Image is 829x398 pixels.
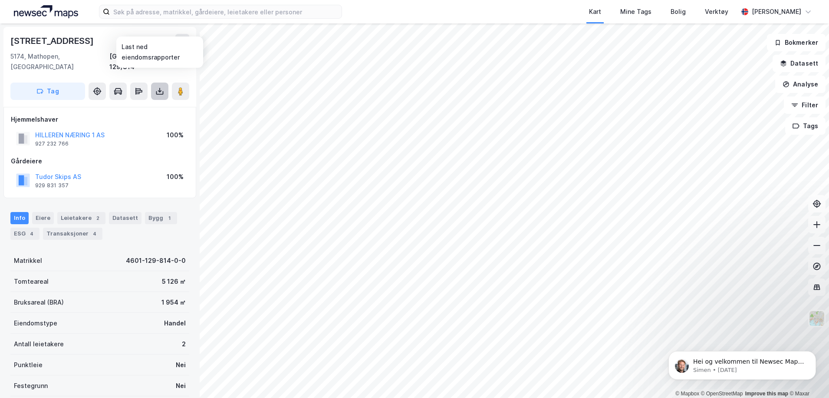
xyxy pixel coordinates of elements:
[162,276,186,287] div: 5 126 ㎡
[701,391,743,397] a: OpenStreetMap
[182,339,186,349] div: 2
[10,34,95,48] div: [STREET_ADDRESS]
[14,297,64,308] div: Bruksareal (BRA)
[809,310,825,327] img: Z
[767,34,826,51] button: Bokmerker
[109,212,141,224] div: Datasett
[589,7,601,17] div: Kart
[93,214,102,222] div: 2
[57,212,105,224] div: Leietakere
[11,114,189,125] div: Hjemmelshaver
[745,391,788,397] a: Improve this map
[14,276,49,287] div: Tomteareal
[145,212,177,224] div: Bygg
[110,5,342,18] input: Søk på adresse, matrikkel, gårdeiere, leietakere eller personer
[167,172,184,182] div: 100%
[14,5,78,18] img: logo.a4113a55bc3d86da70a041830d287a7e.svg
[620,7,651,17] div: Mine Tags
[14,360,43,370] div: Punktleie
[675,391,699,397] a: Mapbox
[10,83,85,100] button: Tag
[14,381,48,391] div: Festegrunn
[705,7,728,17] div: Verktøy
[90,229,99,238] div: 4
[165,214,174,222] div: 1
[35,140,69,147] div: 927 232 766
[773,55,826,72] button: Datasett
[161,297,186,308] div: 1 954 ㎡
[784,96,826,114] button: Filter
[14,255,42,266] div: Matrikkel
[10,51,109,72] div: 5174, Mathopen, [GEOGRAPHIC_DATA]
[10,212,29,224] div: Info
[10,228,39,240] div: ESG
[671,7,686,17] div: Bolig
[752,7,801,17] div: [PERSON_NAME]
[176,360,186,370] div: Nei
[164,318,186,328] div: Handel
[14,318,57,328] div: Eiendomstype
[43,228,102,240] div: Transaksjoner
[27,229,36,238] div: 4
[785,117,826,135] button: Tags
[655,333,829,394] iframe: Intercom notifications message
[32,212,54,224] div: Eiere
[775,76,826,93] button: Analyse
[167,130,184,140] div: 100%
[35,182,69,189] div: 929 831 357
[126,255,186,266] div: 4601-129-814-0-0
[176,381,186,391] div: Nei
[109,51,189,72] div: [GEOGRAPHIC_DATA], 129/814
[11,156,189,166] div: Gårdeiere
[14,339,64,349] div: Antall leietakere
